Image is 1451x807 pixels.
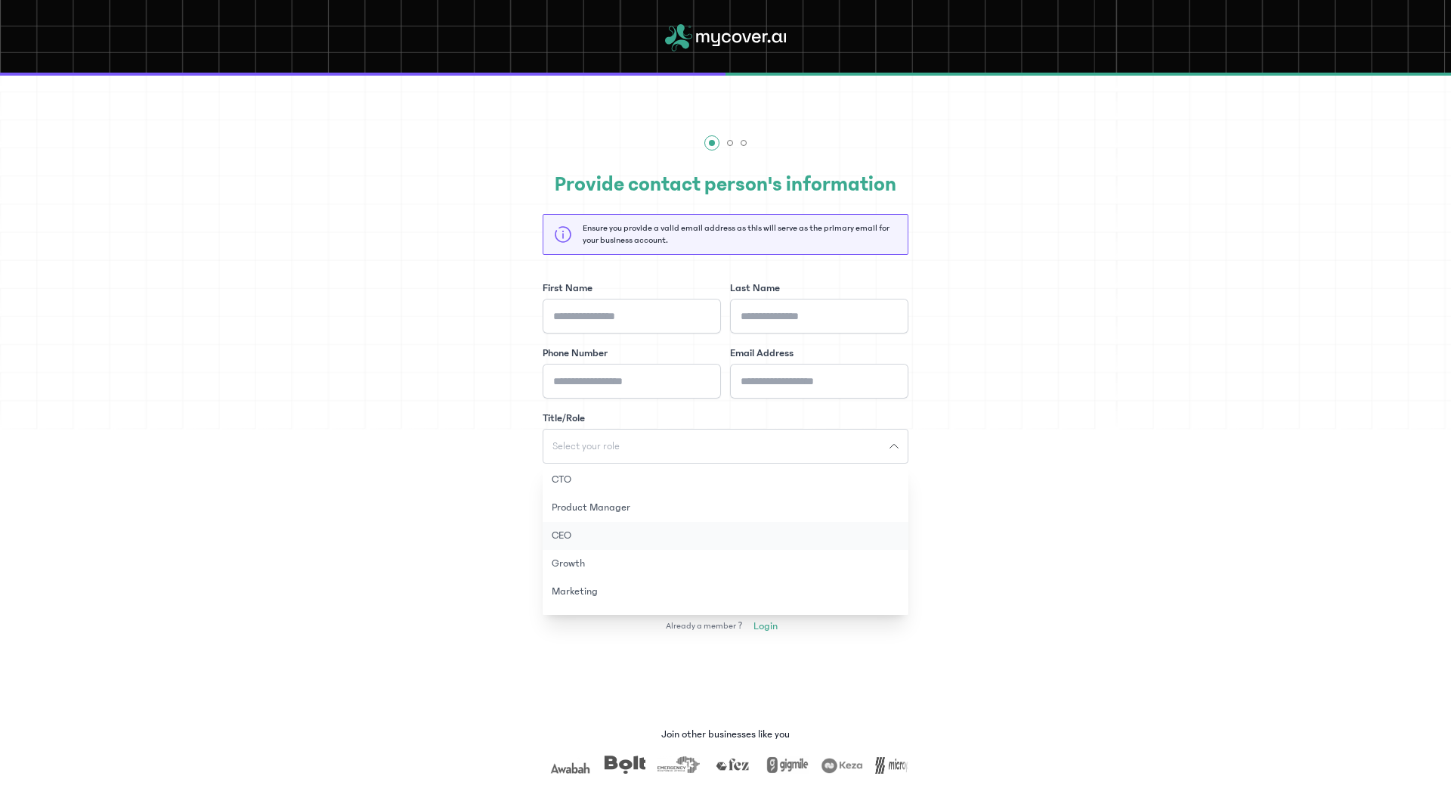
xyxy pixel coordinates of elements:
[543,281,592,296] label: First Name
[711,756,753,774] img: fez.png
[543,411,585,426] label: Title/Role
[543,169,908,200] h2: Provide contact person's information
[730,281,780,296] label: Last Name
[753,619,778,634] span: Login
[657,756,699,774] img: era.png
[766,756,808,774] img: gigmile.png
[543,346,608,361] label: Phone Number
[543,429,908,464] button: Select your role
[666,620,742,632] span: Already a member ?
[543,550,908,578] button: Growth
[730,346,794,361] label: Email Address
[543,494,908,522] button: Product Manager
[548,756,590,774] img: awabah.png
[583,222,897,247] p: Ensure you provide a valid email address as this will serve as the primary email for your busines...
[746,614,785,638] a: Login
[543,522,908,550] button: CEO
[602,756,645,774] img: bolt.png
[543,578,908,606] button: Marketing
[543,606,908,634] button: Sales
[543,441,629,452] span: Select your role
[874,756,917,774] img: micropay.png
[820,756,862,774] img: keza.png
[543,466,908,494] button: CTO
[661,727,790,742] p: Join other businesses like you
